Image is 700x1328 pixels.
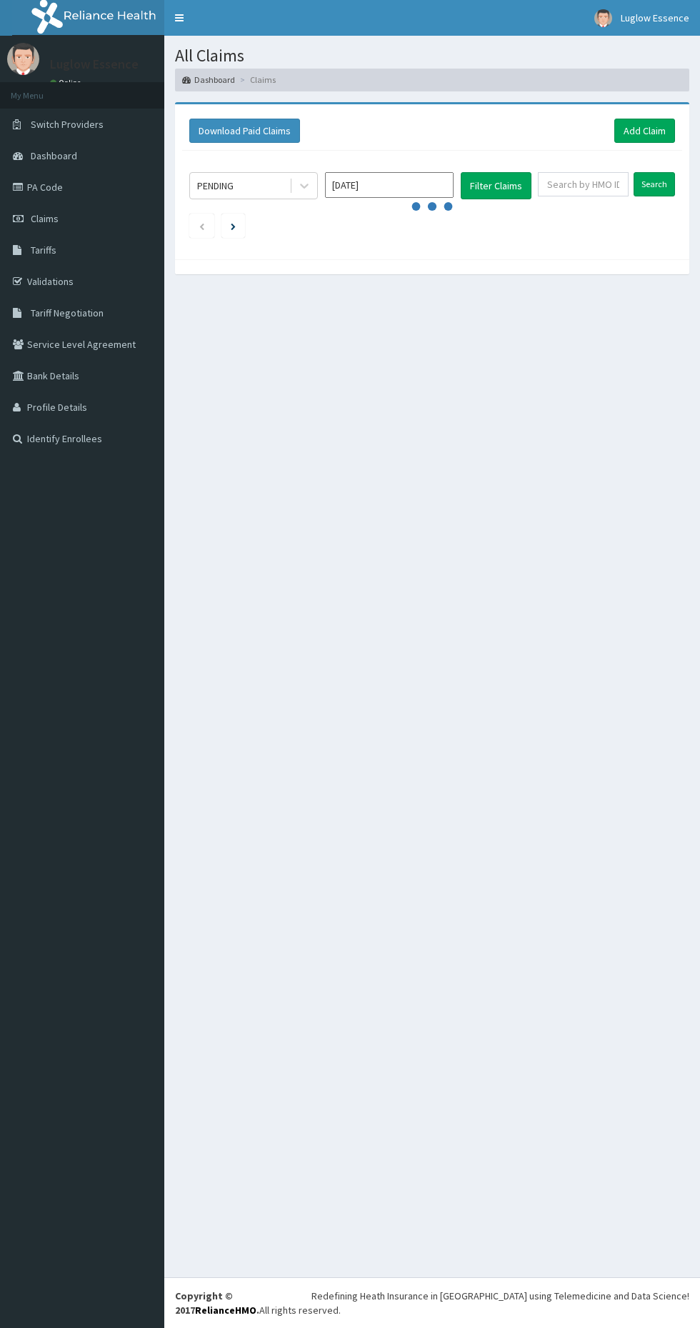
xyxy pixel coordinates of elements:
[182,74,235,86] a: Dashboard
[189,119,300,143] button: Download Paid Claims
[236,74,276,86] li: Claims
[621,11,689,24] span: Luglow Essence
[195,1304,256,1317] a: RelianceHMO
[594,9,612,27] img: User Image
[199,219,205,232] a: Previous page
[7,43,39,75] img: User Image
[311,1289,689,1303] div: Redefining Heath Insurance in [GEOGRAPHIC_DATA] using Telemedicine and Data Science!
[31,118,104,131] span: Switch Providers
[197,179,234,193] div: PENDING
[50,78,84,88] a: Online
[50,58,139,71] p: Luglow Essence
[411,185,454,228] svg: audio-loading
[31,149,77,162] span: Dashboard
[175,46,689,65] h1: All Claims
[461,172,531,199] button: Filter Claims
[231,219,236,232] a: Next page
[634,172,675,196] input: Search
[31,244,56,256] span: Tariffs
[538,172,629,196] input: Search by HMO ID
[325,172,454,198] input: Select Month and Year
[164,1277,700,1328] footer: All rights reserved.
[175,1289,259,1317] strong: Copyright © 2017 .
[31,212,59,225] span: Claims
[614,119,675,143] a: Add Claim
[31,306,104,319] span: Tariff Negotiation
